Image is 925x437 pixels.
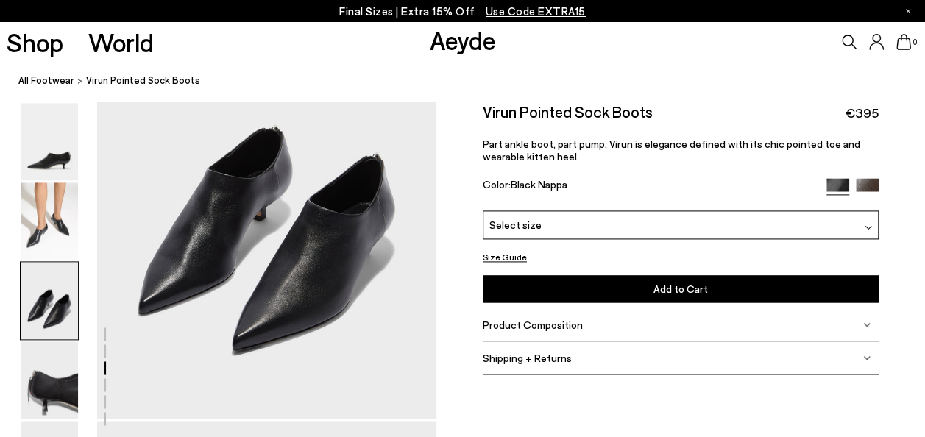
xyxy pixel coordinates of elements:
[846,104,879,122] span: €395
[489,216,542,232] span: Select size
[339,2,586,21] p: Final Sizes | Extra 15% Off
[483,178,814,195] div: Color:
[21,182,78,260] img: Virun Pointed Sock Boots - Image 2
[18,62,925,102] nav: breadcrumb
[18,74,74,89] a: All Footwear
[896,34,911,50] a: 0
[21,262,78,339] img: Virun Pointed Sock Boots - Image 3
[911,38,918,46] span: 0
[483,319,583,331] span: Product Composition
[486,4,586,18] span: Navigate to /collections/ss25-final-sizes
[653,283,708,295] span: Add to Cart
[863,354,871,361] img: svg%3E
[511,178,567,191] span: Black Nappa
[483,138,879,163] p: Part ankle boot, part pump, Virun is elegance defined with its chic pointed toe and wearable kitt...
[483,275,879,302] button: Add to Cart
[88,29,154,55] a: World
[865,224,872,231] img: svg%3E
[483,352,572,364] span: Shipping + Returns
[7,29,63,55] a: Shop
[21,103,78,180] img: Virun Pointed Sock Boots - Image 1
[430,24,496,55] a: Aeyde
[863,321,871,328] img: svg%3E
[86,74,200,89] span: Virun Pointed Sock Boots
[483,248,527,266] button: Size Guide
[483,102,653,121] h2: Virun Pointed Sock Boots
[21,341,78,419] img: Virun Pointed Sock Boots - Image 4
